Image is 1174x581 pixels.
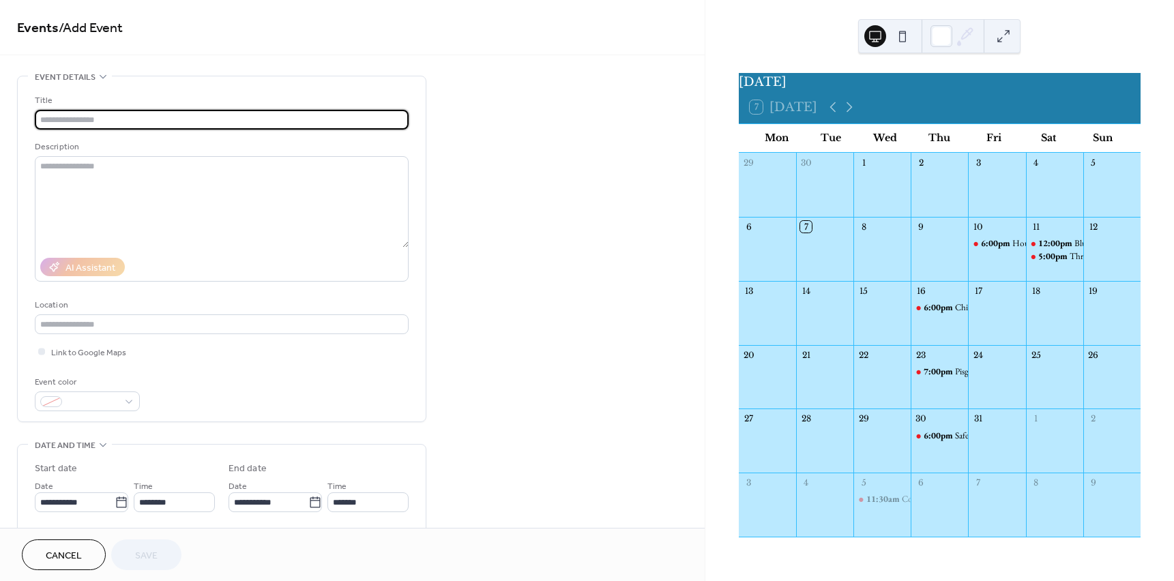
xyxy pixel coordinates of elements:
div: Safelight- Night of Hope [911,430,968,442]
div: Community Foundation of Henderson County Annual Luncheon [853,493,911,505]
div: Thrive- Bids & Blues [1070,250,1142,263]
div: Thu [912,124,967,152]
div: 2 [1087,413,1099,425]
div: 2 [915,157,927,168]
div: 16 [915,285,927,297]
div: 28 [800,413,812,425]
span: 6:00pm [924,430,955,442]
div: Children & Family Resource Center- Harvest Dinner [911,301,968,314]
div: 18 [1030,285,1042,297]
div: 22 [858,349,870,361]
span: 5:00pm [1038,250,1070,263]
div: 30 [915,413,927,425]
span: Event details [35,70,96,85]
div: Location [35,298,406,312]
span: 11:30am [866,493,902,505]
div: 26 [1087,349,1099,361]
a: Events [17,15,59,42]
span: Time [327,479,347,494]
span: Time [134,479,153,494]
div: Pisgah Legal Services- Justice Forum [955,366,1078,378]
div: 9 [1087,477,1099,489]
div: 23 [915,349,927,361]
div: 4 [800,477,812,489]
span: 6:00pm [924,301,955,314]
div: Event color [35,375,137,389]
div: Sun [1075,124,1130,152]
span: Date [229,479,247,494]
div: 7 [800,221,812,233]
div: Pisgah Legal Services- Justice Forum [911,366,968,378]
div: 4 [1030,157,1042,168]
div: 12 [1087,221,1099,233]
span: 7:00pm [924,366,955,378]
div: 14 [800,285,812,297]
div: [DATE] [739,73,1141,91]
div: 11 [1030,221,1042,233]
div: 6 [915,477,927,489]
div: 8 [858,221,870,233]
div: 8 [1030,477,1042,489]
div: 24 [973,349,984,361]
span: / Add Event [59,15,123,42]
div: 7 [973,477,984,489]
div: Mon [750,124,804,152]
div: 1 [1030,413,1042,425]
div: 21 [800,349,812,361]
span: Link to Google Maps [51,346,126,360]
div: 9 [915,221,927,233]
div: Fri [967,124,1021,152]
div: 5 [1087,157,1099,168]
div: 30 [800,157,812,168]
div: 25 [1030,349,1042,361]
div: End date [229,462,267,476]
span: 6:00pm [981,237,1012,250]
div: Description [35,140,406,154]
div: 17 [973,285,984,297]
div: 3 [743,477,754,489]
button: Cancel [22,539,106,570]
div: Title [35,93,406,108]
div: Safelight- Night of Hope [955,430,1042,442]
div: 3 [973,157,984,168]
div: Children & Family Resource Center- Harvest Dinner [955,301,1136,314]
div: Housing Assistance Corporation - Annual Gala [968,237,1025,250]
div: 6 [743,221,754,233]
div: 31 [973,413,984,425]
div: 29 [743,157,754,168]
div: 19 [1087,285,1099,297]
div: Blue Ridge Humane Society's 75th Birthday Bash [1026,237,1083,250]
div: 5 [858,477,870,489]
div: 1 [858,157,870,168]
div: Wed [858,124,913,152]
span: Cancel [46,549,82,563]
span: Date and time [35,438,96,453]
div: Start date [35,462,77,476]
div: Community Foundation of [GEOGRAPHIC_DATA] Annual Luncheon [902,493,1160,505]
div: 13 [743,285,754,297]
div: 15 [858,285,870,297]
span: Date [35,479,53,494]
div: Thrive- Bids & Blues [1026,250,1083,263]
div: 10 [973,221,984,233]
div: Tue [804,124,858,152]
div: 20 [743,349,754,361]
span: 12:00pm [1038,237,1074,250]
div: Sat [1021,124,1076,152]
div: 29 [858,413,870,425]
div: 27 [743,413,754,425]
